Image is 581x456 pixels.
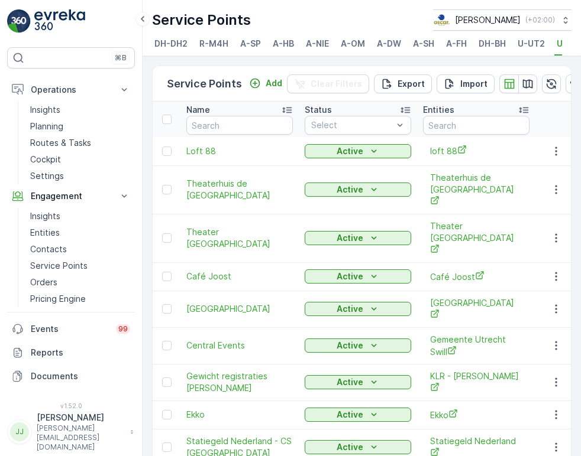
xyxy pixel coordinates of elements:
[30,210,60,222] p: Insights
[25,135,135,151] a: Routes & Tasks
[337,303,363,315] p: Active
[162,233,172,243] div: Toggle Row Selected
[305,144,411,158] button: Active
[240,38,261,50] span: A-SP
[30,137,91,149] p: Routes & Tasks
[186,303,293,315] a: Conscious Hotel Utrecht
[199,38,228,50] span: R-M4H
[305,104,332,116] p: Status
[337,340,363,351] p: Active
[413,38,434,50] span: A-SH
[430,172,522,208] a: Theaterhuis de Berenkuil
[430,297,522,321] a: Conscious Hotel Utrecht
[30,120,63,132] p: Planning
[337,409,363,421] p: Active
[430,220,522,256] span: Theater [GEOGRAPHIC_DATA]
[186,178,293,201] span: Theaterhuis de [GEOGRAPHIC_DATA]
[7,364,135,388] a: Documents
[305,440,411,454] button: Active
[287,74,369,93] button: Clear Filters
[152,11,251,30] p: Service Points
[311,78,362,90] p: Clear Filters
[460,78,488,90] p: Import
[30,243,67,255] p: Contacts
[30,293,86,305] p: Pricing Engine
[446,38,467,50] span: A-FH
[25,291,135,307] a: Pricing Engine
[30,104,60,116] p: Insights
[437,74,495,93] button: Import
[479,38,506,50] span: DH-BH
[525,15,555,25] p: ( +02:00 )
[162,377,172,387] div: Toggle Row Selected
[186,409,293,421] a: Ekko
[186,271,293,282] a: Café Joost
[311,119,393,131] p: Select
[10,422,29,441] div: JJ
[305,269,411,284] button: Active
[244,76,287,90] button: Add
[186,370,293,394] a: Gewicht registraties klépierre
[186,340,293,351] a: Central Events
[430,297,522,321] span: [GEOGRAPHIC_DATA]
[306,38,329,50] span: A-NIE
[430,370,522,395] span: KLR - [PERSON_NAME]
[162,341,172,350] div: Toggle Row Selected
[31,347,130,359] p: Reports
[25,224,135,241] a: Entities
[423,104,454,116] p: Entities
[430,334,522,358] a: Gemeente Utrecht Swill
[518,38,545,50] span: U-UT2
[7,402,135,409] span: v 1.52.0
[25,168,135,184] a: Settings
[7,78,135,102] button: Operations
[337,376,363,388] p: Active
[337,145,363,157] p: Active
[337,271,363,282] p: Active
[186,226,293,250] span: Theater [GEOGRAPHIC_DATA]
[162,272,172,281] div: Toggle Row Selected
[30,260,88,272] p: Service Points
[186,303,293,315] span: [GEOGRAPHIC_DATA]
[430,145,522,157] a: loft 88
[30,154,61,165] p: Cockpit
[25,258,135,274] a: Service Points
[423,116,530,135] input: Search
[7,412,135,452] button: JJ[PERSON_NAME][PERSON_NAME][EMAIL_ADDRESS][DOMAIN_NAME]
[25,151,135,168] a: Cockpit
[430,409,522,421] a: Ekko
[115,53,127,63] p: ⌘B
[30,170,64,182] p: Settings
[337,232,363,244] p: Active
[186,116,293,135] input: Search
[154,38,188,50] span: DH-DH2
[30,276,57,288] p: Orders
[398,78,425,90] p: Export
[167,76,242,92] p: Service Points
[433,14,450,27] img: basis-logo_rgb2x.png
[337,441,363,453] p: Active
[7,9,31,33] img: logo
[37,412,124,424] p: [PERSON_NAME]
[305,408,411,422] button: Active
[305,302,411,316] button: Active
[455,14,521,26] p: [PERSON_NAME]
[377,38,401,50] span: A-DW
[433,9,572,31] button: [PERSON_NAME](+02:00)
[25,274,135,291] a: Orders
[162,146,172,156] div: Toggle Row Selected
[7,341,135,364] a: Reports
[430,271,522,283] a: Café Joost
[37,424,124,452] p: [PERSON_NAME][EMAIL_ADDRESS][DOMAIN_NAME]
[305,231,411,245] button: Active
[430,220,522,256] a: Theater Utrecht
[30,227,60,239] p: Entities
[186,145,293,157] a: Loft 88
[186,104,210,116] p: Name
[162,304,172,314] div: Toggle Row Selected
